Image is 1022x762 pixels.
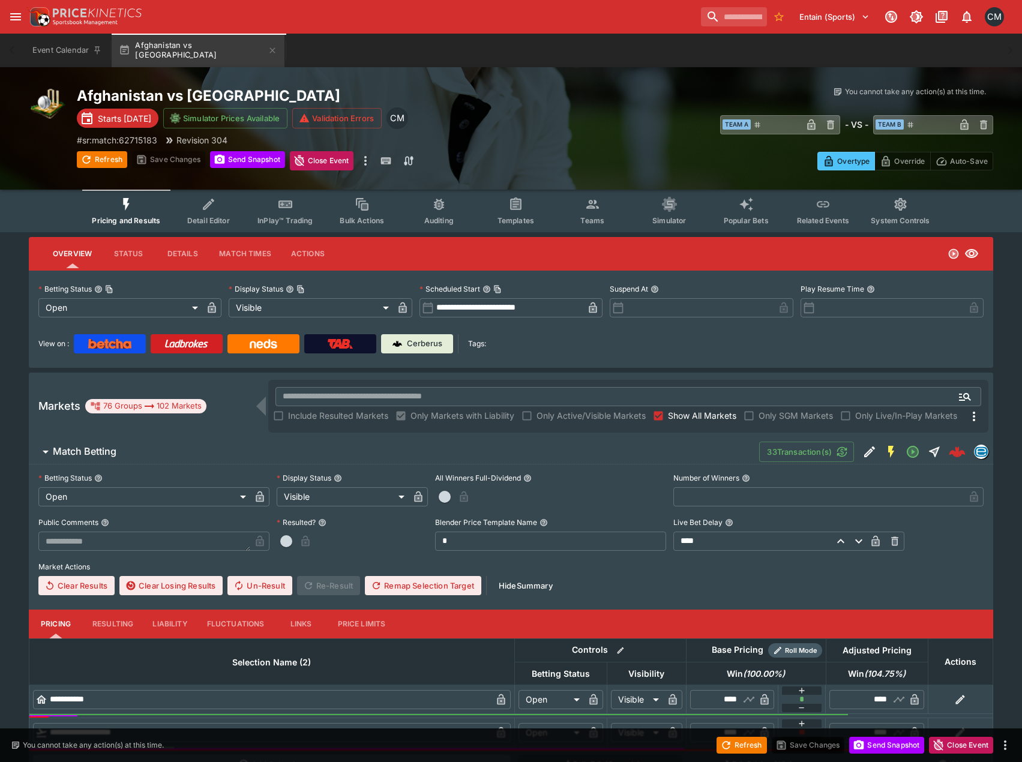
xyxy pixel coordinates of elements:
p: Betting Status [38,473,92,483]
span: Teams [580,216,604,225]
img: cricket.png [29,86,67,125]
button: Display Status [334,474,342,482]
a: a61f422d-2f53-425e-b1df-6981b330b7fb [945,440,969,464]
button: Resulting [83,610,143,638]
button: Pricing [29,610,83,638]
button: HideSummary [491,576,560,595]
span: Only SGM Markets [759,409,833,422]
span: Only Live/In-Play Markets [855,409,957,422]
div: Open [519,723,584,742]
div: Open [38,487,250,506]
p: Display Status [229,284,283,294]
button: Close Event [290,151,354,170]
button: Documentation [931,6,952,28]
img: Neds [250,339,277,349]
button: Close Event [929,737,993,754]
button: Display StatusCopy To Clipboard [286,285,294,293]
label: Market Actions [38,558,984,576]
input: search [701,7,767,26]
div: Cameron Matheson [386,107,408,129]
svg: More [967,409,981,424]
span: Detail Editor [187,216,230,225]
img: TabNZ [328,339,353,349]
span: Only Active/Visible Markets [537,409,646,422]
button: Copy To Clipboard [296,285,305,293]
button: Suspend At [651,285,659,293]
img: logo-cerberus--red.svg [949,443,966,460]
button: Public Comments [101,518,109,527]
div: Open [519,690,584,709]
div: Visible [611,690,663,709]
p: All Winners Full-Dividend [435,473,521,483]
button: Actions [281,239,335,268]
div: Visible [611,723,663,742]
p: Live Bet Delay [673,517,723,527]
div: betradar [974,445,988,459]
div: Visible [277,487,409,506]
span: Only Markets with Liability [410,409,514,422]
button: Cameron Matheson [981,4,1008,30]
button: more [358,151,373,170]
button: Live Bet Delay [725,518,733,527]
div: a61f422d-2f53-425e-b1df-6981b330b7fb [949,443,966,460]
span: Include Resulted Markets [288,409,388,422]
button: Clear Results [38,576,115,595]
span: Show All Markets [668,409,736,422]
p: Auto-Save [950,155,988,167]
button: SGM Enabled [880,441,902,463]
img: betradar [975,445,988,458]
button: Auto-Save [930,152,993,170]
button: Notifications [956,6,978,28]
span: System Controls [871,216,930,225]
button: Resulted? [318,518,326,527]
button: Refresh [717,737,767,754]
span: Related Events [797,216,849,225]
button: Send Snapshot [849,737,924,754]
button: Un-Result [227,576,292,595]
img: Betcha [88,339,131,349]
button: more [998,738,1012,752]
button: Betting StatusCopy To Clipboard [94,285,103,293]
button: Fluctuations [197,610,274,638]
div: 76 Groups 102 Markets [90,399,202,413]
span: Auditing [424,216,454,225]
img: Sportsbook Management [53,20,118,25]
span: Betting Status [519,667,603,681]
p: Revision 304 [176,134,227,146]
button: No Bookmarks [769,7,789,26]
button: Edit Detail [859,441,880,463]
p: You cannot take any action(s) at this time. [23,740,164,751]
span: Roll Mode [780,646,822,656]
em: ( 100.00 %) [743,667,785,681]
p: Scheduled Start [419,284,480,294]
div: Open [38,298,202,317]
div: Event type filters [82,190,939,232]
span: Templates [497,216,534,225]
button: Betting Status [94,474,103,482]
button: Clear Losing Results [119,576,223,595]
button: Links [274,610,328,638]
p: Display Status [277,473,331,483]
button: Override [874,152,930,170]
th: Controls [514,638,686,662]
p: You cannot take any action(s) at this time. [845,86,986,97]
button: All Winners Full-Dividend [523,474,532,482]
p: Copy To Clipboard [77,134,157,146]
p: Betting Status [38,284,92,294]
button: Select Tenant [792,7,877,26]
h5: Markets [38,399,80,413]
button: Scheduled StartCopy To Clipboard [482,285,491,293]
button: Details [155,239,209,268]
p: Override [894,155,925,167]
span: Simulator [652,216,686,225]
svg: Open [906,445,920,459]
img: Cerberus [392,339,402,349]
a: Cerberus [381,334,453,353]
svg: Visible [964,247,979,261]
button: Afghanistan vs [GEOGRAPHIC_DATA] [112,34,284,67]
h6: Match Betting [53,445,116,458]
button: Open [902,441,924,463]
div: Show/hide Price Roll mode configuration. [768,643,822,658]
button: Toggle light/dark mode [906,6,927,28]
span: Team B [876,119,904,130]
